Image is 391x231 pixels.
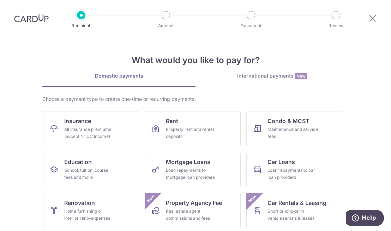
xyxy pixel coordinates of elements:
[145,193,157,205] span: New
[267,208,318,222] div: Short or long‑term vehicle rentals & leases
[16,5,30,11] span: Help
[42,54,349,67] h4: What would you like to pay for?
[166,117,178,125] span: Rent
[145,152,241,187] a: Mortgage LoansLoan repayments to mortgage loan providers
[64,199,95,207] span: Renovation
[42,72,195,79] div: Domestic payments
[166,158,210,166] span: Mortgage Loans
[267,117,309,125] span: Condo & MCST
[64,117,91,125] span: Insurance
[64,208,115,222] div: Home furnishing or interior reno-expenses
[14,14,49,23] img: CardUp
[267,158,295,166] span: Car Loans
[225,22,277,29] p: Document
[145,193,241,228] a: Property Agency FeeReal estate agent commissions and feesNew
[310,22,362,29] p: Review
[145,111,241,146] a: RentProperty rent and rental deposits
[346,210,384,227] iframe: Opens a widget where you can find more information
[43,193,139,228] a: RenovationHome furnishing or interior reno-expenses
[43,152,139,187] a: EducationSchool, tuition, course fees and more
[247,193,258,205] span: New
[267,167,318,181] div: Loan repayments to car loan providers
[64,158,92,166] span: Education
[267,199,326,207] span: Car Rentals & Leasing
[246,152,342,187] a: Car LoansLoan repayments to car loan providers
[140,22,192,29] p: Amount
[166,126,217,140] div: Property rent and rental deposits
[246,111,342,146] a: Condo & MCSTMaintenance and service fees
[42,96,349,103] div: Choose a payment type to create one-time or recurring payments.
[246,193,342,228] a: Car Rentals & LeasingShort or long‑term vehicle rentals & leasesNew
[64,126,115,140] div: All insurance premiums (except NTUC Income)
[295,73,307,79] span: New
[166,199,222,207] span: Property Agency Fee
[55,22,107,29] p: Recipient
[267,126,318,140] div: Maintenance and service fees
[43,111,139,146] a: InsuranceAll insurance premiums (except NTUC Income)
[195,72,349,80] div: International payments
[64,167,115,181] div: School, tuition, course fees and more
[166,167,217,181] div: Loan repayments to mortgage loan providers
[166,208,217,222] div: Real estate agent commissions and fees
